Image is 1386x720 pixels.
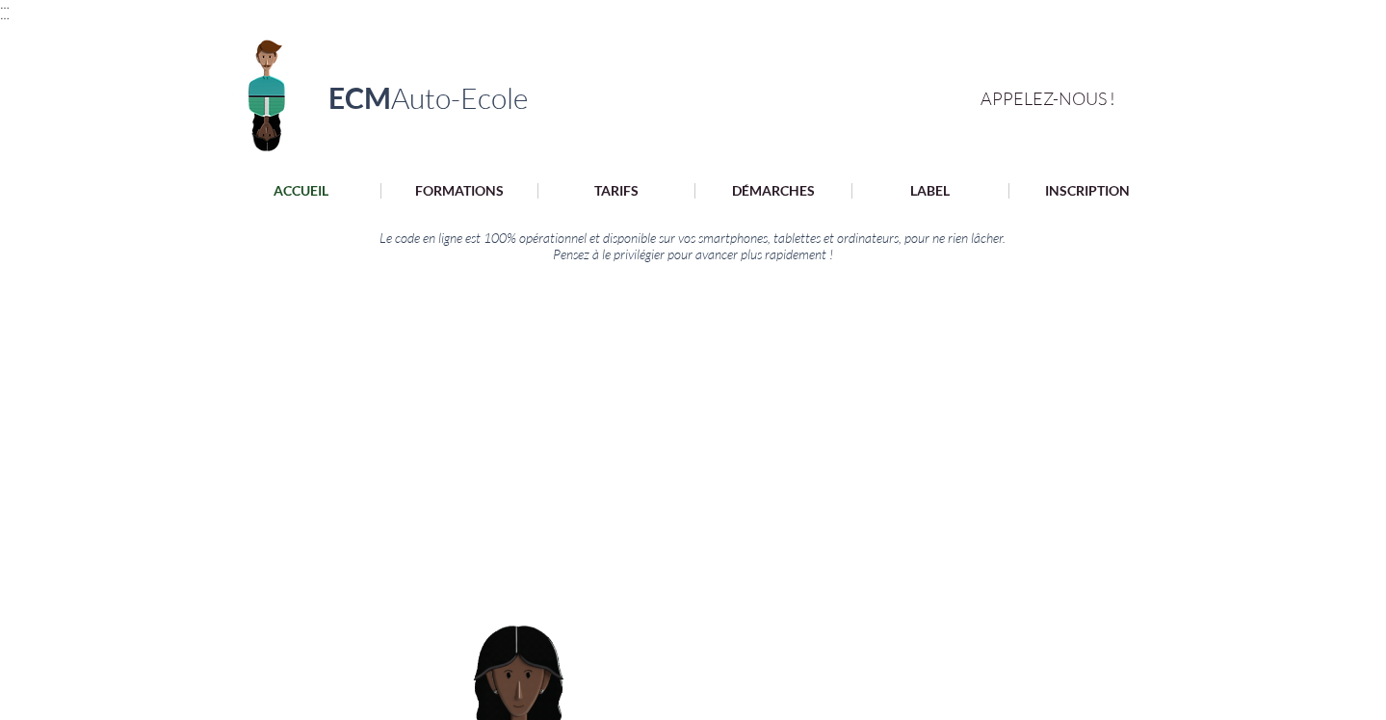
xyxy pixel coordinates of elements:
[380,183,537,199] a: FORMATIONS
[1008,183,1165,199] a: INSCRIPTION
[694,183,851,199] a: DÉMARCHES
[722,183,824,199] p: DÉMARCHES
[222,182,1166,200] nav: Site
[1035,183,1139,199] p: INSCRIPTION
[221,28,312,158] img: Logo ECM en-tête.png
[222,183,380,199] a: ACCUEIL
[981,86,1134,110] a: APPELEZ-NOUS !
[328,80,391,115] span: ECM
[391,80,528,116] span: Auto-Ecole
[901,183,959,199] p: LABEL
[264,183,338,199] p: ACCUEIL
[981,88,1115,109] span: APPELEZ-NOUS !
[405,183,513,199] p: FORMATIONS
[585,183,648,199] p: TARIFS
[328,80,528,115] a: ECMAuto-Ecole
[553,246,833,262] span: Pensez à le privilégier pour avancer plus rapidement !
[379,229,1006,246] span: Le code en ligne est 100% opérationnel et disponible sur vos smartphones, tablettes et ordinateur...
[537,183,694,199] a: TARIFS
[851,183,1008,199] a: LABEL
